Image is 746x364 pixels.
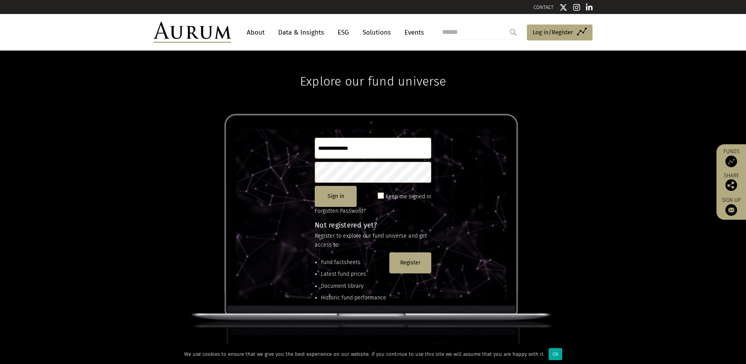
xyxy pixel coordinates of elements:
li: Latest fund prices [321,270,386,278]
a: Sign up [720,197,742,216]
button: Register [389,252,431,273]
img: Twitter icon [559,3,567,11]
a: CONTACT [533,4,554,10]
a: About [243,25,268,40]
button: Sign in [315,186,357,207]
input: Submit [505,24,521,40]
div: Ok [549,348,562,360]
p: Register to explore our fund universe and get access to: [315,232,431,249]
img: Share this post [725,179,737,191]
h4: Not registered yet? [315,222,431,229]
h1: Explore our fund universe [300,51,446,89]
img: Aurum [153,22,231,43]
a: Forgotten Password? [315,208,366,214]
a: Solutions [359,25,395,40]
span: Log in/Register [533,28,573,37]
li: Fund factsheets [321,258,386,267]
a: Events [401,25,424,40]
a: Data & Insights [274,25,328,40]
div: Share [720,173,742,191]
label: Keep me signed in [385,192,431,201]
a: Log in/Register [527,24,593,41]
li: Historic fund performance [321,294,386,302]
img: Sign up to our newsletter [725,204,737,216]
img: Access Funds [725,156,737,167]
a: Funds [720,148,742,167]
img: Linkedin icon [586,3,593,11]
img: Instagram icon [573,3,580,11]
li: Document library [321,282,386,290]
a: ESG [334,25,353,40]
